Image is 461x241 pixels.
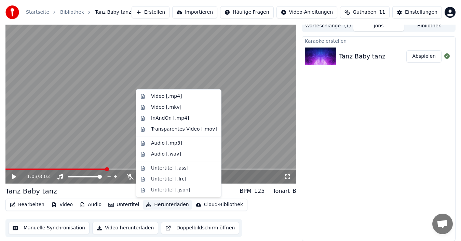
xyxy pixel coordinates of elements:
[151,93,182,100] div: Video [.mp4]
[392,6,442,18] button: Einstellungen
[27,173,43,180] div: /
[5,186,57,196] div: Tanz Baby tanz
[151,104,181,111] div: Video [.mkv]
[77,200,104,210] button: Audio
[8,222,90,234] button: Manuelle Synchronisation
[161,222,239,234] button: Doppelbildschirm öffnen
[220,6,274,18] button: Häufige Fragen
[49,200,76,210] button: Video
[132,6,170,18] button: Erstellen
[151,165,188,172] div: Untertitel [.ass]
[293,187,296,195] div: B
[405,9,437,16] div: Einstellungen
[26,9,131,16] nav: breadcrumb
[151,176,186,183] div: Untertitel [.lrc]
[143,200,191,210] button: Herunterladen
[303,21,353,31] button: Warteschlange
[404,21,455,31] button: Bibliothek
[353,9,376,16] span: Guthaben
[151,115,189,122] div: InAndOn [.mp4]
[344,23,351,29] span: ( 1 )
[151,126,217,133] div: Transparentes Video [.mov]
[273,187,290,195] div: Tonart
[302,37,455,45] div: Karaoke erstellen
[240,187,251,195] div: BPM
[92,222,158,234] button: Video herunterladen
[172,6,217,18] button: Importieren
[353,21,404,31] button: Jobs
[151,140,182,147] div: Audio [.mp3]
[406,50,442,63] button: Abspielen
[151,151,181,158] div: Audio [.wav]
[379,9,385,16] span: 11
[339,52,385,61] div: Tanz Baby tanz
[276,6,338,18] button: Video-Anleitungen
[27,173,37,180] span: 1:03
[151,187,190,193] div: Untertitel [.json]
[39,173,50,180] span: 3:03
[254,187,265,195] div: 125
[204,201,243,208] div: Cloud-Bibliothek
[26,9,49,16] a: Startseite
[7,200,47,210] button: Bearbeiten
[95,9,131,16] span: Tanz Baby tanz
[106,200,142,210] button: Untertitel
[432,214,453,234] div: Chat öffnen
[340,6,390,18] button: Guthaben11
[60,9,84,16] a: Bibliothek
[5,5,19,19] img: youka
